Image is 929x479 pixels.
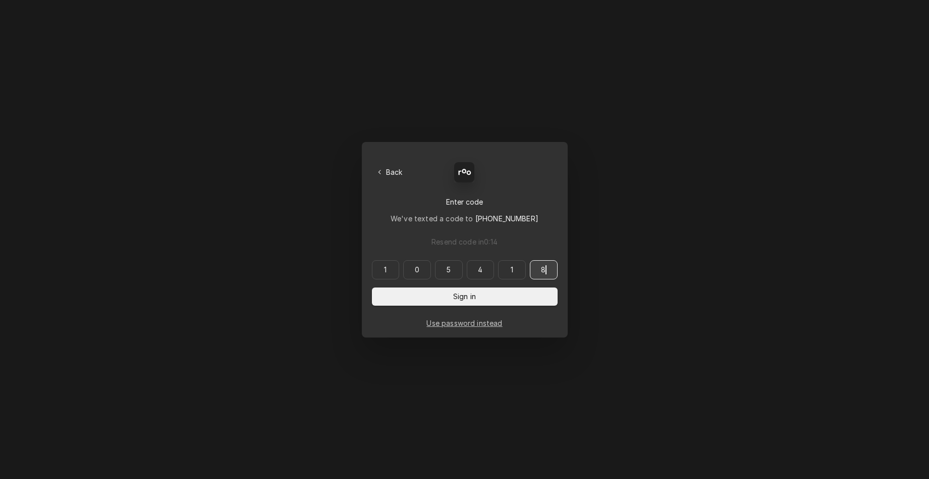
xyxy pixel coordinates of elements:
[426,318,502,328] a: Go to Email and password form
[384,167,405,177] span: Back
[372,197,558,207] div: Enter code
[372,288,558,306] button: Sign in
[429,236,500,247] span: Resend code in 0 : 14
[465,214,538,223] span: to
[475,214,538,223] span: [PHONE_NUMBER]
[372,233,558,251] button: Resend code in0:14
[372,165,409,179] button: Back
[391,213,538,224] div: We've texted a code
[451,291,478,302] span: Sign in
